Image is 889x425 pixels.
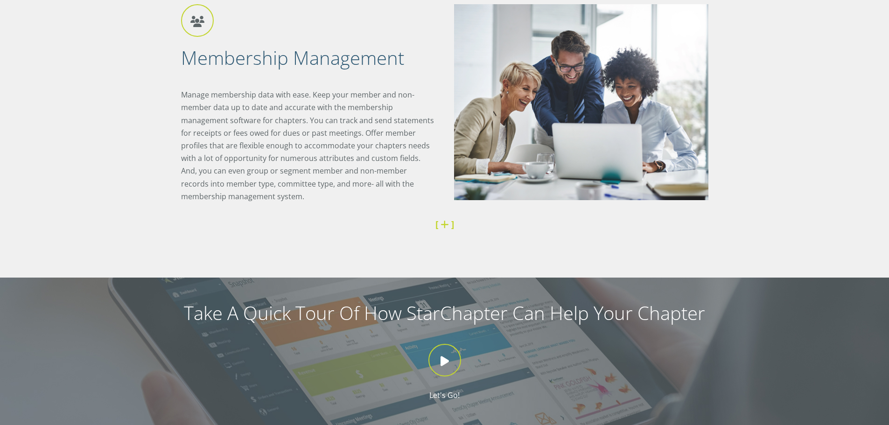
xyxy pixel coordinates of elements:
[454,4,708,200] img: Membership Management
[181,46,435,70] h2: Membership Management
[181,89,435,203] p: Manage membership data with ease. Keep your member and non-member data up to date and accurate wi...
[428,354,461,400] a: Let's Go!
[451,218,454,230] strong: ]
[435,218,438,230] strong: [
[9,301,880,325] h2: Take A Quick Tour Of How StarChapter Can Help Your Chapter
